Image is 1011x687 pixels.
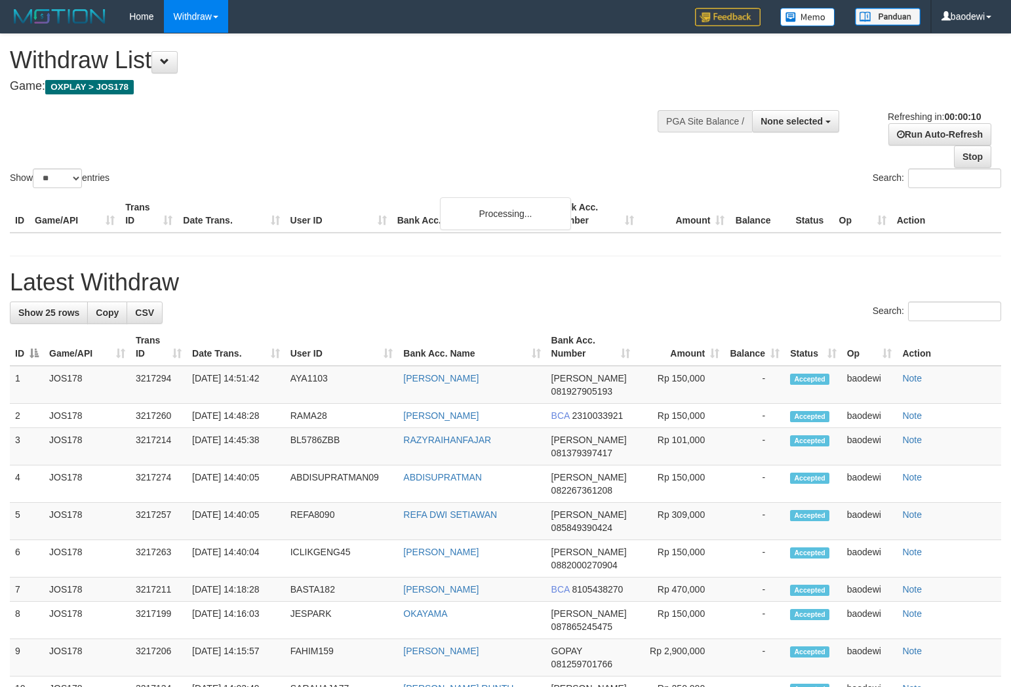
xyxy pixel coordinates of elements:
td: 5 [10,503,44,540]
a: Note [902,608,922,619]
button: None selected [752,110,839,132]
td: 7 [10,578,44,602]
td: 6 [10,540,44,578]
a: [PERSON_NAME] [403,373,479,383]
a: Note [902,509,922,520]
a: Show 25 rows [10,302,88,324]
td: Rp 150,000 [635,404,724,428]
span: None selected [761,116,823,127]
td: JOS178 [44,465,130,503]
th: ID [10,195,30,233]
th: Amount [639,195,730,233]
th: Status [790,195,833,233]
td: JOS178 [44,639,130,677]
td: [DATE] 14:40:05 [187,503,285,540]
td: Rp 101,000 [635,428,724,465]
td: 4 [10,465,44,503]
a: Copy [87,302,127,324]
a: Note [902,373,922,383]
th: Game/API: activate to sort column ascending [44,328,130,366]
td: [DATE] 14:51:42 [187,366,285,404]
label: Search: [873,302,1001,321]
span: Copy 0882000270904 to clipboard [551,560,618,570]
span: [PERSON_NAME] [551,509,627,520]
span: Accepted [790,585,829,596]
th: Bank Acc. Number [549,195,639,233]
div: Processing... [440,197,571,230]
td: Rp 470,000 [635,578,724,602]
h1: Latest Withdraw [10,269,1001,296]
span: Accepted [790,547,829,559]
td: ICLIKGENG45 [285,540,399,578]
td: 3217260 [130,404,187,428]
span: Accepted [790,510,829,521]
a: OKAYAMA [403,608,447,619]
img: Feedback.jpg [695,8,761,26]
select: Showentries [33,168,82,188]
a: Note [902,435,922,445]
th: User ID [285,195,392,233]
span: Accepted [790,473,829,484]
span: GOPAY [551,646,582,656]
td: JOS178 [44,578,130,602]
span: [PERSON_NAME] [551,373,627,383]
span: [PERSON_NAME] [551,608,627,619]
td: 3217206 [130,639,187,677]
a: Run Auto-Refresh [888,123,991,146]
td: [DATE] 14:40:05 [187,465,285,503]
th: Action [892,195,1001,233]
td: baodewi [842,404,898,428]
span: Accepted [790,609,829,620]
td: 3217257 [130,503,187,540]
td: - [724,540,785,578]
td: baodewi [842,465,898,503]
a: Note [902,472,922,482]
td: [DATE] 14:45:38 [187,428,285,465]
td: JOS178 [44,602,130,639]
span: CSV [135,307,154,318]
a: [PERSON_NAME] [403,410,479,421]
span: Accepted [790,646,829,658]
a: Note [902,547,922,557]
a: [PERSON_NAME] [403,646,479,656]
th: Action [897,328,1001,366]
td: Rp 150,000 [635,465,724,503]
td: BASTA182 [285,578,399,602]
img: panduan.png [855,8,921,26]
td: - [724,366,785,404]
td: JOS178 [44,366,130,404]
td: - [724,578,785,602]
td: - [724,639,785,677]
th: Date Trans.: activate to sort column ascending [187,328,285,366]
td: baodewi [842,428,898,465]
td: Rp 150,000 [635,540,724,578]
td: - [724,428,785,465]
td: [DATE] 14:48:28 [187,404,285,428]
th: Bank Acc. Name [392,195,549,233]
th: Status: activate to sort column ascending [785,328,842,366]
td: [DATE] 14:15:57 [187,639,285,677]
span: Show 25 rows [18,307,79,318]
span: Copy 8105438270 to clipboard [572,584,624,595]
td: 2 [10,404,44,428]
a: Stop [954,146,991,168]
td: [DATE] 14:40:04 [187,540,285,578]
div: PGA Site Balance / [658,110,752,132]
span: Refreshing in: [888,111,981,122]
td: Rp 2,900,000 [635,639,724,677]
span: Copy 081259701766 to clipboard [551,659,612,669]
h1: Withdraw List [10,47,661,73]
th: Op: activate to sort column ascending [842,328,898,366]
td: AYA1103 [285,366,399,404]
a: Note [902,584,922,595]
td: 8 [10,602,44,639]
td: 3217263 [130,540,187,578]
span: OXPLAY > JOS178 [45,80,134,94]
a: REFA DWI SETIAWAN [403,509,497,520]
td: RAMA28 [285,404,399,428]
span: BCA [551,410,570,421]
img: MOTION_logo.png [10,7,109,26]
a: Note [902,410,922,421]
span: Copy [96,307,119,318]
a: [PERSON_NAME] [403,547,479,557]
